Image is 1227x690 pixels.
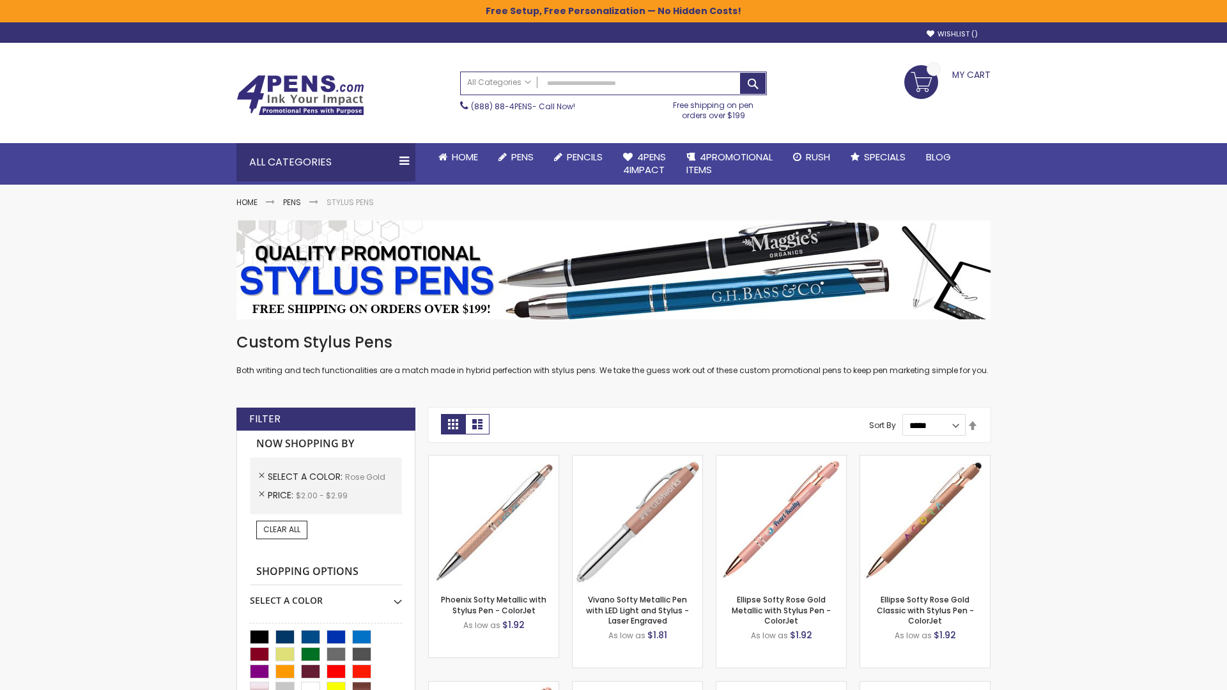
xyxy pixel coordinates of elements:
[613,143,676,185] a: 4Pens4impact
[790,629,812,641] span: $1.92
[249,412,281,426] strong: Filter
[716,455,846,466] a: Ellipse Softy Rose Gold Metallic with Stylus Pen - ColorJet-Rose Gold
[916,143,961,171] a: Blog
[441,594,546,615] a: Phoenix Softy Metallic with Stylus Pen - ColorJet
[567,150,603,164] span: Pencils
[869,420,896,431] label: Sort By
[236,332,991,376] div: Both writing and tech functionalities are a match made in hybrid perfection with stylus pens. We ...
[452,150,478,164] span: Home
[236,143,415,181] div: All Categories
[860,455,990,466] a: Ellipse Softy Rose Gold Classic with Stylus Pen - ColorJet-Rose Gold
[250,431,402,457] strong: Now Shopping by
[263,524,300,535] span: Clear All
[877,594,974,625] a: Ellipse Softy Rose Gold Classic with Stylus Pen - ColorJet
[250,558,402,586] strong: Shopping Options
[573,455,702,466] a: Vivano Softy Metallic Pen with LED Light and Stylus - Laser Engraved-Rose Gold
[429,456,559,585] img: Phoenix Softy Metallic with Stylus Pen - ColorJet-Rose gold
[732,594,831,625] a: Ellipse Softy Rose Gold Metallic with Stylus Pen - ColorJet
[471,101,532,112] a: (888) 88-4PENS
[463,620,500,631] span: As low as
[441,414,465,434] strong: Grid
[502,618,525,631] span: $1.92
[934,629,956,641] span: $1.92
[647,629,667,641] span: $1.81
[236,197,258,208] a: Home
[256,521,307,539] a: Clear All
[544,143,613,171] a: Pencils
[895,630,932,641] span: As low as
[296,490,348,501] span: $2.00 - $2.99
[471,101,575,112] span: - Call Now!
[608,630,645,641] span: As low as
[660,95,768,121] div: Free shipping on pen orders over $199
[806,150,830,164] span: Rush
[840,143,916,171] a: Specials
[283,197,301,208] a: Pens
[467,77,531,88] span: All Categories
[250,585,402,607] div: Select A Color
[236,332,991,353] h1: Custom Stylus Pens
[586,594,689,625] a: Vivano Softy Metallic Pen with LED Light and Stylus - Laser Engraved
[428,143,488,171] a: Home
[236,220,991,319] img: Stylus Pens
[268,470,345,483] span: Select A Color
[461,72,537,93] a: All Categories
[860,456,990,585] img: Ellipse Softy Rose Gold Classic with Stylus Pen - ColorJet-Rose Gold
[511,150,534,164] span: Pens
[327,197,374,208] strong: Stylus Pens
[716,456,846,585] img: Ellipse Softy Rose Gold Metallic with Stylus Pen - ColorJet-Rose Gold
[864,150,906,164] span: Specials
[573,456,702,585] img: Vivano Softy Metallic Pen with LED Light and Stylus - Laser Engraved-Rose Gold
[751,630,788,641] span: As low as
[783,143,840,171] a: Rush
[488,143,544,171] a: Pens
[623,150,666,176] span: 4Pens 4impact
[686,150,773,176] span: 4PROMOTIONAL ITEMS
[236,75,364,116] img: 4Pens Custom Pens and Promotional Products
[676,143,783,185] a: 4PROMOTIONALITEMS
[345,471,385,482] span: Rose Gold
[268,489,296,502] span: Price
[927,29,978,39] a: Wishlist
[429,455,559,466] a: Phoenix Softy Metallic with Stylus Pen - ColorJet-Rose gold
[926,150,951,164] span: Blog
